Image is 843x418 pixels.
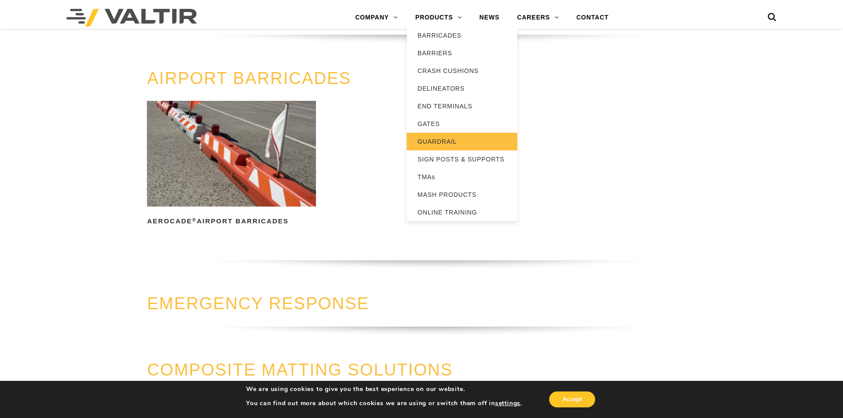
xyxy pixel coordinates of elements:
[407,133,517,150] a: GUARDRAIL
[549,391,595,407] button: Accept
[495,399,520,407] button: settings
[407,168,517,186] a: TMAs
[147,215,316,229] h2: Aerocade Airport Barricades
[407,203,517,221] a: ONLINE TRAINING
[407,62,517,80] a: CRASH CUSHIONS
[407,80,517,97] a: DELINEATORS
[567,9,617,27] a: CONTACT
[147,360,453,379] a: COMPOSITE MATTING SOLUTIONS
[346,9,407,27] a: COMPANY
[508,9,568,27] a: CAREERS
[407,9,471,27] a: PRODUCTS
[147,294,369,313] a: EMERGENCY RESPONSE
[147,69,351,88] a: AIRPORT BARRICADES
[407,97,517,115] a: END TERMINALS
[246,385,522,393] p: We are using cookies to give you the best experience on our website.
[407,115,517,133] a: GATES
[66,9,197,27] img: Valtir
[246,399,522,407] p: You can find out more about which cookies we are using or switch them off in .
[407,186,517,203] a: MASH PRODUCTS
[470,9,508,27] a: NEWS
[192,217,196,222] sup: ®
[407,44,517,62] a: BARRIERS
[147,101,316,228] a: Aerocade®Airport Barricades
[407,150,517,168] a: SIGN POSTS & SUPPORTS
[147,101,316,206] img: Valtir Rentals Airport Aerocade Bradley International Airport
[407,27,517,44] a: BARRICADES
